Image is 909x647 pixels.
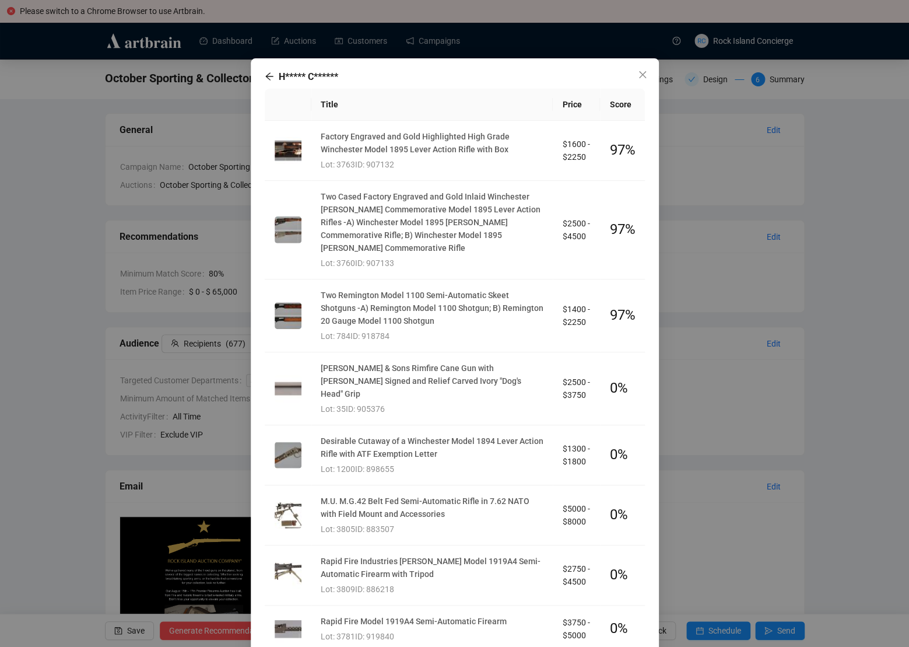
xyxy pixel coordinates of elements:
span: $2750 - $4500 [562,564,589,586]
div: Lot: 3763 ID: 907132 [321,158,544,171]
img: 35_1.jpg [275,375,301,402]
a: Factory Engraved and Gold Highlighted High Grade Winchester Model 1895 Lever Action Rifle with Box [321,132,510,154]
th: Title [311,89,553,121]
button: Close [633,65,652,84]
span: 0 % [609,620,627,636]
a: Two Remington Model 1100 Semi-Automatic Skeet Shotguns -A) Remington Model 1100 Shotgun; B) Remin... [321,291,543,326]
a: Two Cased Factory Engraved and Gold Inlaid Winchester [PERSON_NAME] Commemorative Model 1895 Leve... [321,192,541,253]
a: M.U. M.G.42 Belt Fed Semi-Automatic Rifle in 7.62 NATO with Field Mount and Accessories [321,496,529,519]
span: $2500 - $4500 [562,219,589,241]
img: 3805_1.jpg [275,502,301,529]
span: 97 % [609,307,635,323]
span: arrow-left [265,72,274,81]
a: Rapid Fire Industries [PERSON_NAME] Model 1919A4 Semi-Automatic Firearm with Tripod [321,557,541,579]
span: 0 % [609,566,627,583]
a: Rapid Fire Model 1919A4 Semi-Automatic Firearm [321,617,507,626]
img: 3809_1.jpg [275,562,301,589]
img: 3763_1.jpg [275,137,301,164]
span: $3750 - $5000 [562,618,589,640]
span: 97 % [609,142,635,158]
div: Lot: 3805 ID: 883507 [321,523,544,536]
div: Lot: 1200 ID: 898655 [321,463,544,475]
span: $1600 - $2250 [562,139,589,162]
div: Lot: 3760 ID: 907133 [321,257,544,270]
span: $2500 - $3750 [562,377,589,400]
span: close [638,70,647,79]
span: 97 % [609,221,635,237]
div: Lot: 35 ID: 905376 [321,403,544,415]
th: Price [553,89,600,121]
div: Lot: 3781 ID: 919840 [321,630,544,643]
span: 0 % [609,506,627,523]
span: $1400 - $2250 [562,305,589,327]
th: Score [600,89,644,121]
span: $5000 - $8000 [562,504,589,526]
img: 3760_1.jpg [275,216,301,243]
div: Lot: 3809 ID: 886218 [321,583,544,596]
img: 3781_1.jpg [275,615,301,642]
span: 0 % [609,380,627,396]
img: 1200_1.jpg [275,442,301,468]
span: 0 % [609,446,627,463]
span: $1300 - $1800 [562,444,589,466]
a: [PERSON_NAME] & Sons Rimfire Cane Gun with [PERSON_NAME] Signed and Relief Carved Ivory "Dog's He... [321,363,521,398]
div: Lot: 784 ID: 918784 [321,330,544,342]
a: Desirable Cutaway of a Winchester Model 1894 Lever Action Rifle with ATF Exemption Letter [321,436,543,459]
img: 784_1.jpg [275,302,301,329]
